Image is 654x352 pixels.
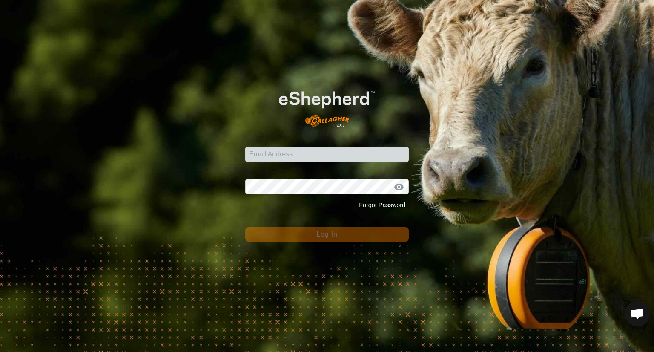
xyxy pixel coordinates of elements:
[359,202,405,208] a: Forgot Password
[245,227,409,242] button: Log In
[625,301,650,326] a: Open chat
[245,147,409,162] input: Email Address
[316,231,337,238] span: Log In
[261,78,392,133] img: E-shepherd Logo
